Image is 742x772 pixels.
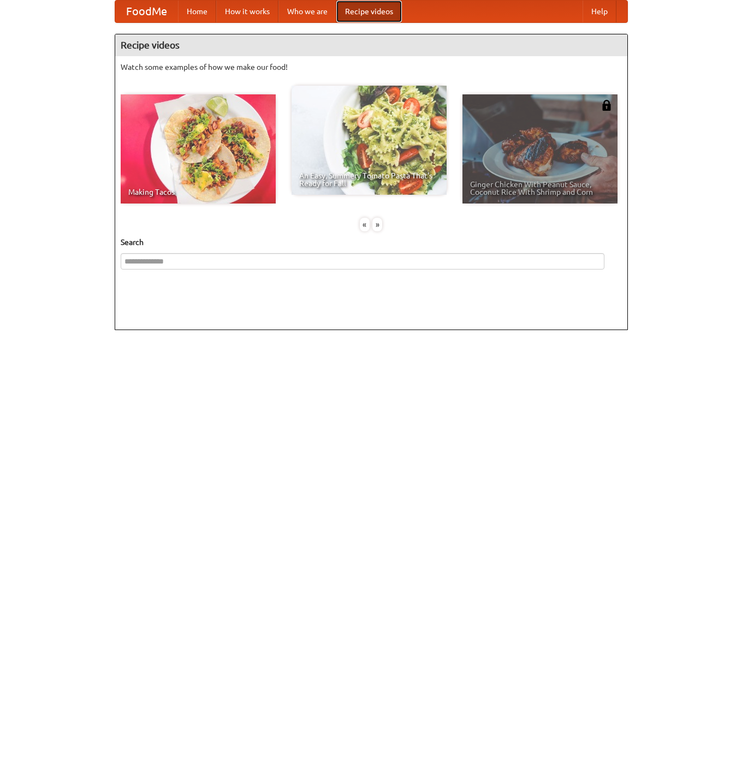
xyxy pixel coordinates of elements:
a: Home [178,1,216,22]
img: 483408.png [601,100,612,111]
a: Who we are [278,1,336,22]
a: Help [583,1,616,22]
a: Recipe videos [336,1,402,22]
a: An Easy, Summery Tomato Pasta That's Ready for Fall [292,86,447,195]
a: Making Tacos [121,94,276,204]
p: Watch some examples of how we make our food! [121,62,622,73]
a: How it works [216,1,278,22]
h4: Recipe videos [115,34,627,56]
span: An Easy, Summery Tomato Pasta That's Ready for Fall [299,172,439,187]
h5: Search [121,237,622,248]
span: Making Tacos [128,188,268,196]
div: » [372,218,382,231]
a: FoodMe [115,1,178,22]
div: « [360,218,370,231]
